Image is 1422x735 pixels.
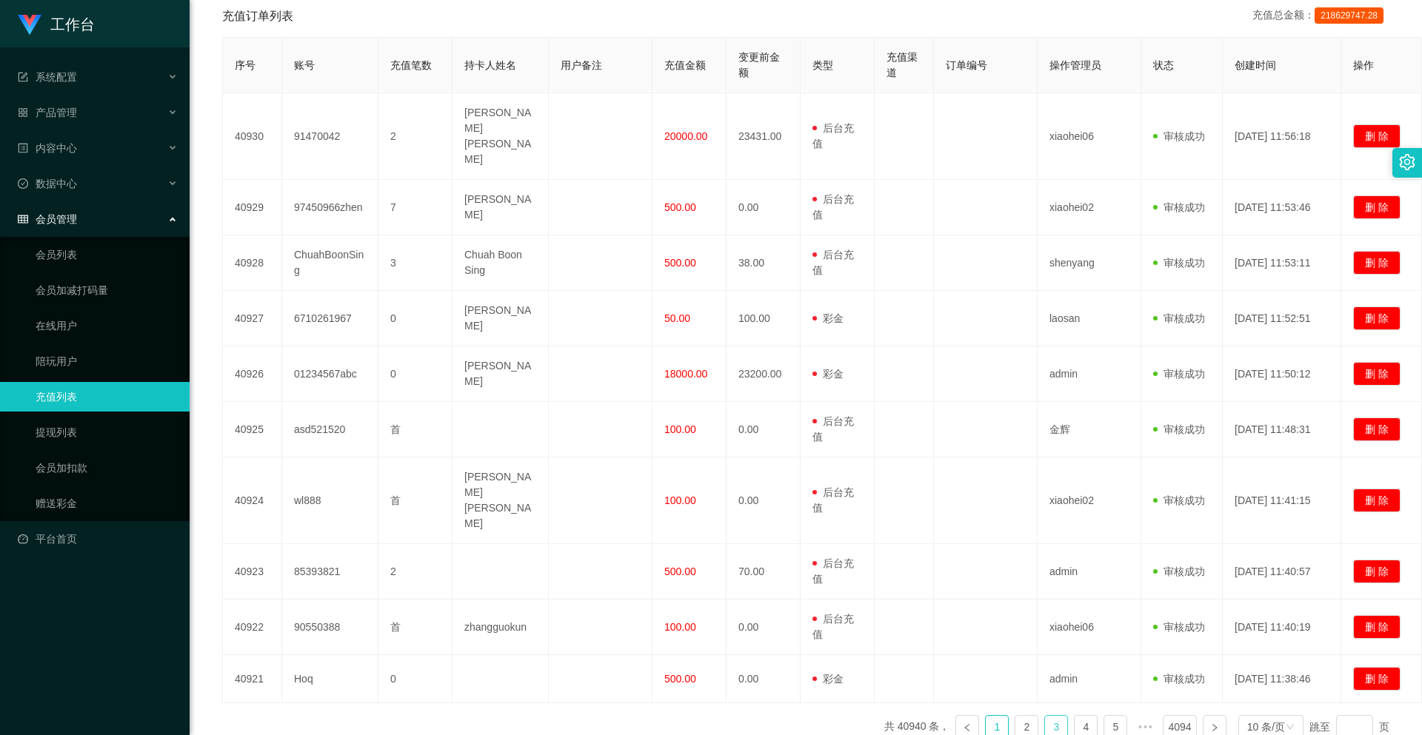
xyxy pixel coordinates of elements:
td: [DATE] 11:56:18 [1223,93,1341,180]
td: 40925 [223,402,282,457]
i: 图标: profile [18,143,28,153]
td: 0.00 [727,457,801,544]
a: 陪玩用户 [36,346,178,376]
i: 图标: left [963,723,972,732]
img: logo.9652507e.png [18,15,41,36]
span: 订单编号 [946,59,987,71]
span: 审核成功 [1153,130,1205,142]
td: xiaohei02 [1038,180,1141,235]
td: admin [1038,544,1141,600]
td: 91470042 [282,93,378,180]
td: admin [1038,655,1141,703]
td: 90550388 [282,600,378,655]
i: 图标: check-circle-o [18,178,28,189]
span: 20000.00 [664,130,707,142]
td: [PERSON_NAME] [PERSON_NAME] [453,457,549,544]
td: 0.00 [727,402,801,457]
i: 图标: setting [1399,154,1415,170]
div: 充值总金额： [1252,7,1389,25]
td: 首 [378,402,453,457]
button: 删 除 [1353,251,1401,275]
td: 01234567abc [282,346,378,402]
td: [DATE] 11:52:51 [1223,291,1341,346]
td: 0.00 [727,180,801,235]
td: 23200.00 [727,346,801,402]
span: 操作 [1353,59,1374,71]
td: 85393821 [282,544,378,600]
a: 充值列表 [36,382,178,412]
span: 账号 [294,59,315,71]
span: 500.00 [664,257,696,269]
td: 40922 [223,600,282,655]
td: 70.00 [727,544,801,600]
h1: 工作台 [50,1,95,48]
button: 删 除 [1353,667,1401,691]
span: 审核成功 [1153,673,1205,685]
span: 状态 [1153,59,1174,71]
td: [DATE] 11:53:46 [1223,180,1341,235]
td: 首 [378,600,453,655]
td: [DATE] 11:50:12 [1223,346,1341,402]
span: 系统配置 [18,71,77,83]
span: 后台充值 [812,486,854,514]
td: [PERSON_NAME] [453,291,549,346]
td: 40926 [223,346,282,402]
span: 100.00 [664,494,696,506]
td: 40924 [223,457,282,544]
td: 首 [378,457,453,544]
button: 删 除 [1353,195,1401,219]
span: 操作管理员 [1049,59,1101,71]
span: 彩金 [812,673,844,685]
span: 持卡人姓名 [464,59,516,71]
td: laosan [1038,291,1141,346]
td: admin [1038,346,1141,402]
td: 0 [378,291,453,346]
td: 0 [378,346,453,402]
span: 彩金 [812,368,844,380]
button: 删 除 [1353,124,1401,148]
i: 图标: form [18,72,28,82]
td: [DATE] 11:41:15 [1223,457,1341,544]
a: 会员加减打码量 [36,275,178,305]
span: 充值笔数 [390,59,432,71]
i: 图标: right [1210,723,1219,732]
span: 内容中心 [18,142,77,154]
span: 后台充值 [812,557,854,585]
td: 3 [378,235,453,291]
span: 后台充值 [812,122,854,150]
span: 类型 [812,59,833,71]
i: 图标: appstore-o [18,107,28,118]
span: 创建时间 [1235,59,1276,71]
a: 会员加扣款 [36,453,178,483]
i: 图标: down [1286,722,1295,733]
td: 7 [378,180,453,235]
td: 40923 [223,544,282,600]
td: 40927 [223,291,282,346]
span: 后台充值 [812,249,854,276]
td: [DATE] 11:38:46 [1223,655,1341,703]
td: 2 [378,93,453,180]
td: xiaohei06 [1038,93,1141,180]
span: 18000.00 [664,368,707,380]
button: 删 除 [1353,489,1401,512]
span: 审核成功 [1153,494,1205,506]
td: 23431.00 [727,93,801,180]
td: [DATE] 11:40:19 [1223,600,1341,655]
td: 40929 [223,180,282,235]
span: 100.00 [664,423,696,435]
td: 0.00 [727,600,801,655]
td: [PERSON_NAME] [453,346,549,402]
button: 删 除 [1353,560,1401,583]
td: [PERSON_NAME] [453,180,549,235]
button: 删 除 [1353,362,1401,386]
span: 后台充值 [812,193,854,221]
td: 6710261967 [282,291,378,346]
span: 产品管理 [18,107,77,118]
td: ChuahBoonSing [282,235,378,291]
span: 审核成功 [1153,312,1205,324]
button: 删 除 [1353,615,1401,639]
span: 审核成功 [1153,423,1205,435]
span: 审核成功 [1153,621,1205,633]
a: 会员列表 [36,240,178,269]
span: 50.00 [664,312,690,324]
